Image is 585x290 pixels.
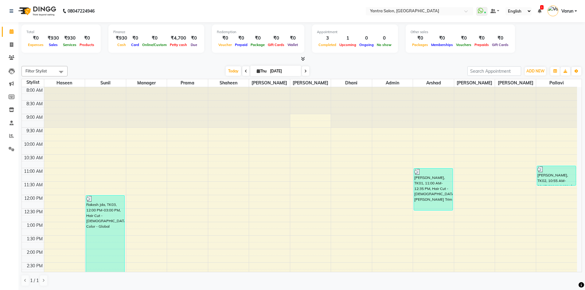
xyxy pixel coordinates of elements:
[411,29,510,35] div: Other sales
[411,35,430,42] div: ₹0
[233,43,249,47] span: Prepaid
[358,35,375,42] div: 0
[25,128,44,134] div: 9:30 AM
[286,43,299,47] span: Wallet
[26,29,96,35] div: Total
[141,35,168,42] div: ₹0
[44,79,85,87] span: Haseen
[536,79,577,87] span: Pallavi
[255,69,268,73] span: Thu
[61,43,78,47] span: Services
[61,35,78,42] div: ₹930
[217,35,233,42] div: ₹0
[338,35,358,42] div: 1
[473,43,490,47] span: Prepaids
[538,8,541,14] a: 1
[217,43,233,47] span: Voucher
[189,43,199,47] span: Due
[23,195,44,202] div: 12:00 PM
[233,35,249,42] div: ₹0
[45,35,61,42] div: ₹930
[411,43,430,47] span: Packages
[130,35,141,42] div: ₹0
[47,43,59,47] span: Sales
[548,6,558,16] img: Varun
[23,182,44,188] div: 11:30 AM
[526,69,544,73] span: ADD NEW
[23,168,44,175] div: 11:00 AM
[25,87,44,94] div: 8:00 AM
[22,79,44,86] div: Stylist
[130,43,141,47] span: Card
[116,43,127,47] span: Cash
[561,8,573,14] span: Varun
[226,66,241,76] span: Today
[126,79,167,87] span: Manager
[113,29,199,35] div: Finance
[25,263,44,269] div: 2:30 PM
[490,35,510,42] div: ₹0
[217,29,299,35] div: Redemption
[473,35,490,42] div: ₹0
[454,35,473,42] div: ₹0
[25,236,44,242] div: 1:30 PM
[430,43,454,47] span: Memberships
[317,43,338,47] span: Completed
[414,168,452,210] div: [PERSON_NAME], TK01, 11:00 AM-12:35 PM, Hair Cut - [DEMOGRAPHIC_DATA],[PERSON_NAME] Trim
[78,43,96,47] span: Products
[490,43,510,47] span: Gift Cards
[358,43,375,47] span: Ongoing
[16,2,58,20] img: logo
[375,35,393,42] div: 0
[430,35,454,42] div: ₹0
[454,43,473,47] span: Vouchers
[85,79,126,87] span: Sunil
[495,79,536,87] span: [PERSON_NAME]
[290,79,331,87] span: [PERSON_NAME]
[25,114,44,121] div: 9:00 AM
[537,166,576,185] div: [PERSON_NAME], TK02, 10:55 AM-11:40 AM, Hair Wash & Conditioning,Blow Dry,Threading
[113,35,130,42] div: ₹930
[317,35,338,42] div: 3
[168,35,189,42] div: ₹4,700
[23,209,44,215] div: 12:30 PM
[372,79,413,87] span: admin
[78,35,96,42] div: ₹0
[25,68,47,73] span: Filter Stylist
[30,277,39,284] span: 1 / 1
[525,67,546,75] button: ADD NEW
[25,249,44,256] div: 2:00 PM
[266,43,286,47] span: Gift Cards
[141,43,168,47] span: Online/Custom
[208,79,249,87] span: Shaheen
[168,43,189,47] span: Petty cash
[317,29,393,35] div: Appointment
[338,43,358,47] span: Upcoming
[167,79,208,87] span: Prama
[286,35,299,42] div: ₹0
[454,79,495,87] span: [PERSON_NAME]
[268,67,299,76] input: 2025-09-04
[25,101,44,107] div: 8:30 AM
[26,43,45,47] span: Expenses
[86,195,124,276] div: Rakesh Jda, TK03, 12:00 PM-03:00 PM, Hair Cut - [DEMOGRAPHIC_DATA],Hair Color - Global
[266,35,286,42] div: ₹0
[26,35,45,42] div: ₹0
[249,35,266,42] div: ₹0
[68,2,95,20] b: 08047224946
[249,79,290,87] span: [PERSON_NAME]
[540,5,544,10] span: 1
[375,43,393,47] span: No show
[249,43,266,47] span: Package
[189,35,199,42] div: ₹0
[331,79,372,87] span: Dhani
[23,155,44,161] div: 10:30 AM
[413,79,454,87] span: Arshad
[467,66,521,76] input: Search Appointment
[23,141,44,148] div: 10:00 AM
[25,222,44,229] div: 1:00 PM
